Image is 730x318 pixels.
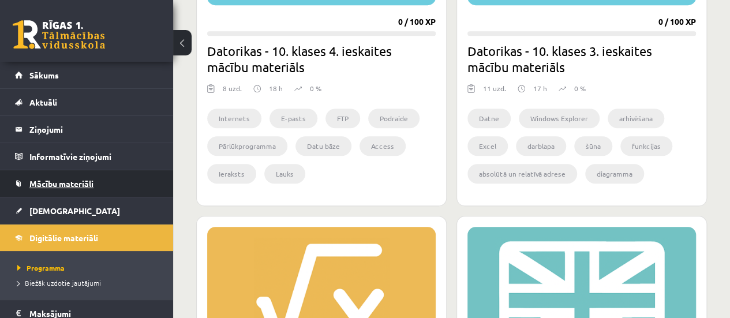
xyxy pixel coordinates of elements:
li: E-pasts [269,109,317,128]
h2: Datorikas - 10. klases 3. ieskaites mācību materiāls [467,43,696,75]
a: Digitālie materiāli [15,225,159,251]
a: Biežāk uzdotie jautājumi [17,278,162,288]
li: Pārlūkprogramma [207,136,287,156]
li: Windows Explorer [519,109,600,128]
li: šūna [574,136,612,156]
li: darblapa [516,136,566,156]
a: Ziņojumi [15,116,159,143]
div: 11 uzd. [483,83,506,100]
span: Aktuāli [29,97,57,107]
a: Rīgas 1. Tālmācības vidusskola [13,20,105,49]
li: Ieraksts [207,164,256,184]
a: Aktuāli [15,89,159,115]
li: diagramma [585,164,644,184]
span: Digitālie materiāli [29,233,98,243]
li: Lauks [264,164,305,184]
li: Datu bāze [295,136,351,156]
a: Informatīvie ziņojumi [15,143,159,170]
span: Biežāk uzdotie jautājumi [17,278,101,287]
li: Internets [207,109,261,128]
a: [DEMOGRAPHIC_DATA] [15,197,159,224]
p: 0 % [574,83,586,93]
li: funkcijas [620,136,672,156]
li: Podraide [368,109,420,128]
span: Programma [17,263,65,272]
li: arhivēšana [608,109,664,128]
span: Mācību materiāli [29,178,93,189]
p: 0 % [310,83,321,93]
a: Programma [17,263,162,273]
legend: Informatīvie ziņojumi [29,143,159,170]
span: Sākums [29,70,59,80]
li: Datne [467,109,511,128]
div: 8 uzd. [223,83,242,100]
legend: Ziņojumi [29,116,159,143]
a: Mācību materiāli [15,170,159,197]
li: Excel [467,136,508,156]
li: absolūtā un relatīvā adrese [467,164,577,184]
p: 18 h [269,83,283,93]
li: FTP [325,109,360,128]
h2: Datorikas - 10. klases 4. ieskaites mācību materiāls [207,43,436,75]
span: [DEMOGRAPHIC_DATA] [29,205,120,216]
a: Sākums [15,62,159,88]
p: 17 h [533,83,547,93]
li: Access [360,136,406,156]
